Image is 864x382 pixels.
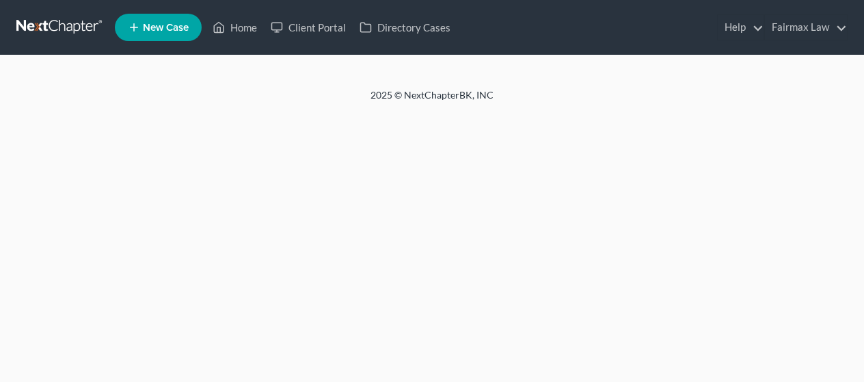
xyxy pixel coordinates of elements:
[718,15,764,40] a: Help
[42,88,822,113] div: 2025 © NextChapterBK, INC
[353,15,457,40] a: Directory Cases
[115,14,202,41] new-legal-case-button: New Case
[765,15,847,40] a: Fairmax Law
[206,15,264,40] a: Home
[264,15,353,40] a: Client Portal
